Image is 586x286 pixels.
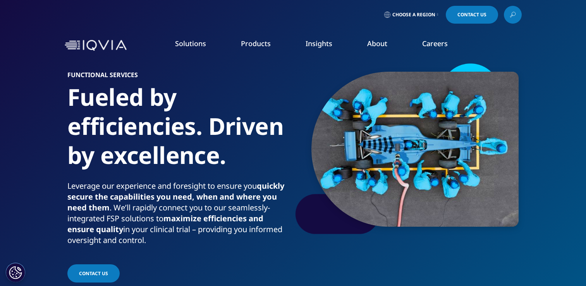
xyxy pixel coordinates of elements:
img: IQVIA Healthcare Information Technology and Pharma Clinical Research Company [65,40,127,51]
span: Contact Us [457,12,486,17]
h6: FUNCTIONAL SERVICES [67,72,290,83]
button: Cookies Settings [6,263,25,282]
a: Contact us [67,264,120,283]
span: Choose a Region [392,12,435,18]
a: Products [241,39,271,48]
img: 3127_race-car-in-pit-box-during-pit-stop.jpg [311,72,519,227]
p: Leverage our experience and foresight to ensure you . We’ll rapidly connect you to our seamlessly... [67,181,290,250]
nav: Primary [130,27,522,64]
a: Contact Us [446,6,498,24]
h1: Fueled by efficiencies. Driven by excellence. [67,83,290,181]
strong: maximize efficiencies and ensure quality [67,213,263,234]
span: Contact us [79,270,108,277]
a: Insights [306,39,332,48]
a: Solutions [175,39,206,48]
a: About [367,39,387,48]
strong: quickly secure the capabilities you need, when and where you need them [67,181,284,213]
a: Careers [422,39,448,48]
